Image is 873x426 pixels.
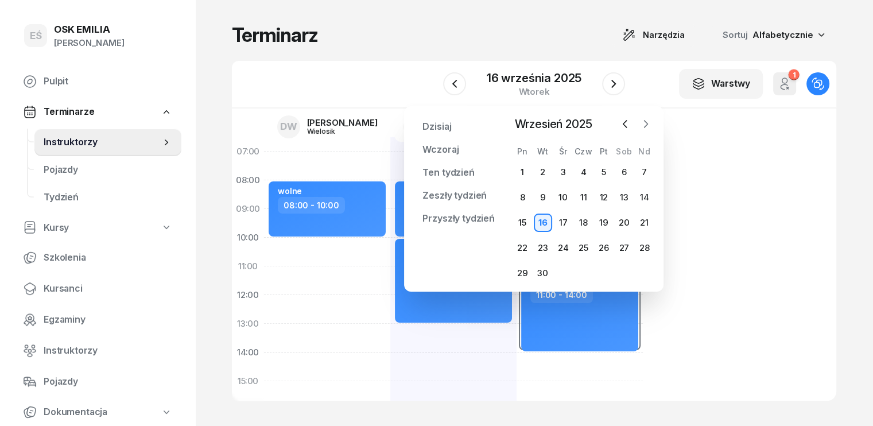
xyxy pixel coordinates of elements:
a: Wczoraj [413,138,468,161]
div: 14 [635,188,654,207]
div: 14:00 [232,338,264,367]
a: Szkolenia [14,244,181,272]
div: 5 [595,163,613,181]
a: Pojazdy [34,156,181,184]
a: Przyszły tydzień [413,207,503,230]
div: 6 [615,163,633,181]
span: Instruktorzy [44,135,161,150]
div: 20 [615,214,633,232]
div: 12 [595,188,613,207]
span: Pulpit [44,74,172,89]
a: Instruktorzy [14,337,181,365]
div: 28 [635,239,654,257]
a: Instruktorzy [34,129,181,156]
a: Pojazdy [14,368,181,396]
button: 1 [773,72,796,95]
div: 08:00 - 10:00 [278,197,345,214]
span: DW [280,122,297,131]
div: 19 [595,214,613,232]
span: Wrzesień 2025 [510,115,596,133]
div: 9 [534,188,552,207]
div: OSK EMILIA [54,25,125,34]
div: 09:00 [232,195,264,223]
div: 15 [513,214,531,232]
a: Dzisiaj [413,115,460,138]
div: Pt [593,146,614,156]
div: 3 [554,163,572,181]
div: 1 [513,163,531,181]
a: Tydzień [34,184,181,211]
button: Warstwy [679,69,763,99]
a: Terminarze [14,99,181,125]
div: 4 [574,163,592,181]
a: Kursanci [14,275,181,303]
div: 13 [615,188,633,207]
div: [PERSON_NAME] [307,118,378,127]
div: 16:00 [232,396,264,424]
span: Tydzień [44,190,172,205]
div: 7 [635,163,654,181]
div: Nd [634,146,654,156]
a: Ten tydzień [413,161,483,184]
span: Narzędzia [643,28,685,42]
div: 2 [534,163,552,181]
div: 29 [513,264,531,282]
div: 16 września 2025 [487,72,581,84]
div: 12:00 [232,281,264,309]
div: 07:00 [232,137,264,166]
div: wolne [278,186,302,196]
div: wtorek [487,87,581,96]
div: 11 [574,188,592,207]
span: Egzaminy [44,312,172,327]
div: 27 [615,239,633,257]
span: Terminarze [44,104,94,119]
div: 08:00 [232,166,264,195]
span: EŚ [30,31,42,41]
div: Śr [553,146,573,156]
div: [PERSON_NAME] [54,36,125,51]
span: Szkolenia [44,250,172,265]
div: Pn [512,146,532,156]
a: Pulpit [14,68,181,95]
div: Warstwy [692,76,750,91]
div: 13:00 [232,309,264,338]
div: 11:00 - 14:00 [530,286,593,303]
span: Instruktorzy [44,343,172,358]
div: 16 [534,214,552,232]
span: Sortuj [723,28,750,42]
a: DW[PERSON_NAME]Wielosik [268,112,387,142]
div: 17 [554,214,572,232]
div: 11:00 [232,252,264,281]
div: Wielosik [307,127,362,135]
span: Dokumentacja [44,405,107,420]
a: Dokumentacja [14,399,181,425]
div: Wt [533,146,553,156]
span: Pojazdy [44,162,172,177]
div: 18 [574,214,592,232]
span: Alfabetycznie [752,29,813,40]
div: 30 [534,264,552,282]
span: Kursy [44,220,69,235]
a: Kursy [14,215,181,241]
div: Czw [573,146,593,156]
a: Przypnij [413,260,467,282]
div: 10:00 [232,223,264,252]
a: Zeszły tydzień [413,184,496,207]
button: Sortuj Alfabetycznie [709,23,836,47]
div: 23 [534,239,552,257]
a: Egzaminy [14,306,181,334]
div: 26 [595,239,613,257]
span: Pojazdy [44,374,172,389]
div: 15:00 [232,367,264,396]
div: 25 [574,239,592,257]
div: 22 [513,239,531,257]
div: 24 [554,239,572,257]
button: Narzędzia [612,24,695,47]
div: 1 [788,69,799,80]
div: Sob [614,146,634,156]
span: Kursanci [44,281,172,296]
a: EŚ[PERSON_NAME]Śniedziewska [394,112,513,142]
div: 10 [554,188,572,207]
h1: Terminarz [232,25,318,45]
div: 21 [635,214,654,232]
